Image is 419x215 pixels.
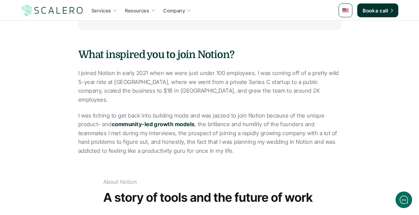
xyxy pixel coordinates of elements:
a: community-led growth models [112,121,195,128]
p: Resources [125,7,149,14]
button: New conversation [6,45,133,59]
iframe: gist-messenger-bubble-iframe [396,191,412,208]
span: New conversation [45,49,83,55]
p: Company [163,7,185,14]
img: Scalero company logotype [21,4,84,17]
h4: What inspired you to join Notion? [78,47,341,62]
p: I joined Notion in early 2021 when we were just under 100 employees. I was coming off of a pretty... [78,69,341,104]
p: I was itching to get back into building mode and was jazzed to join Notion because of the unique ... [78,111,341,156]
p: Services [91,7,111,14]
p: Book a call [363,7,388,14]
a: Book a call [357,3,398,17]
span: We run on Gist [58,170,87,175]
